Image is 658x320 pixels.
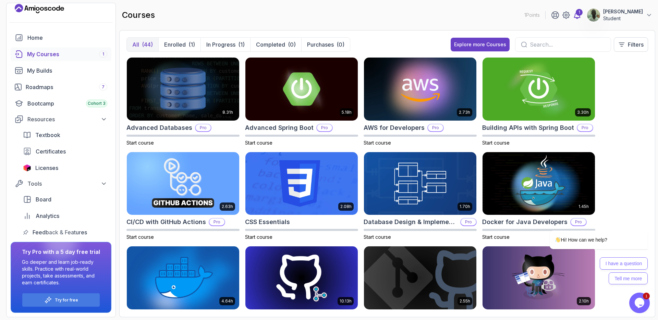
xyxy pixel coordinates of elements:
[11,64,111,77] a: builds
[19,225,111,239] a: feedback
[206,40,235,49] p: In Progress
[301,38,350,51] button: Purchases(0)
[164,40,186,49] p: Enrolled
[127,152,239,215] img: CI/CD with GitHub Actions card
[35,131,60,139] span: Textbook
[364,140,391,146] span: Start course
[88,101,106,106] span: Cohort 3
[19,128,111,142] a: textbook
[603,8,643,15] p: [PERSON_NAME]
[337,40,344,49] div: (0)
[238,40,245,49] div: (1)
[288,40,296,49] div: (0)
[188,40,195,49] div: (1)
[245,123,314,133] h2: Advanced Spring Boot
[222,204,233,209] p: 2.63h
[528,176,651,289] iframe: chat widget
[587,9,600,22] img: user profile image
[19,193,111,206] a: board
[628,40,644,49] p: Filters
[576,9,583,16] div: 1
[22,259,100,286] p: Go deeper and learn job-ready skills. Practice with real-world projects, take assessments, and ea...
[340,298,352,304] p: 10.13h
[482,140,510,146] span: Start course
[364,152,476,215] img: Database Design & Implementation card
[342,110,352,115] p: 5.18h
[19,209,111,223] a: analytics
[126,234,154,240] span: Start course
[11,31,111,45] a: home
[460,298,470,304] p: 2.55h
[364,123,425,133] h2: AWS for Developers
[11,97,111,110] a: bootcamp
[587,8,653,22] button: user profile image[PERSON_NAME]Student
[482,217,568,227] h2: Docker for Java Developers
[461,219,476,225] p: Pro
[579,298,589,304] p: 2.10h
[428,124,443,131] p: Pro
[245,140,272,146] span: Start course
[102,84,105,90] span: 7
[27,34,107,42] div: Home
[364,217,458,227] h2: Database Design & Implementation
[127,38,158,51] button: All(44)
[245,234,272,240] span: Start course
[629,293,651,313] iframe: chat widget
[127,246,239,309] img: Docker For Professionals card
[22,293,100,307] button: Try for free
[122,10,155,21] h2: courses
[222,110,233,115] p: 8.31h
[364,246,476,309] img: Git & GitHub Fundamentals card
[126,140,154,146] span: Start course
[483,246,595,309] img: GitHub Toolkit card
[245,246,358,309] img: Git for Professionals card
[245,58,358,121] img: Advanced Spring Boot card
[102,51,104,57] span: 1
[364,58,476,121] img: AWS for Developers card
[36,195,51,204] span: Board
[11,177,111,190] button: Tools
[340,204,352,209] p: 2.08h
[11,113,111,125] button: Resources
[524,12,540,19] p: 1 Points
[27,66,107,75] div: My Builds
[459,110,470,115] p: 2.73h
[221,298,233,304] p: 4.64h
[483,58,595,121] img: Building APIs with Spring Boot card
[245,217,290,227] h2: CSS Essentials
[460,204,470,209] p: 1.70h
[36,147,66,156] span: Certificates
[27,180,107,188] div: Tools
[614,37,648,52] button: Filters
[35,164,58,172] span: Licenses
[577,124,593,131] p: Pro
[307,40,334,49] p: Purchases
[11,47,111,61] a: courses
[245,152,358,215] img: CSS Essentials card
[451,38,510,51] a: Explore more Courses
[15,3,64,14] a: Landing page
[27,115,107,123] div: Resources
[256,40,285,49] p: Completed
[127,58,239,121] img: Advanced Databases card
[454,41,506,48] div: Explore more Courses
[33,228,87,236] span: Feedback & Features
[27,50,107,58] div: My Courses
[482,123,574,133] h2: Building APIs with Spring Boot
[19,145,111,158] a: certificates
[158,38,200,51] button: Enrolled(1)
[23,164,31,171] img: jetbrains icon
[126,123,192,133] h2: Advanced Databases
[196,124,211,131] p: Pro
[55,297,78,303] a: Try for free
[317,124,332,131] p: Pro
[142,40,153,49] div: (44)
[200,38,250,51] button: In Progress(1)
[603,15,643,22] p: Student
